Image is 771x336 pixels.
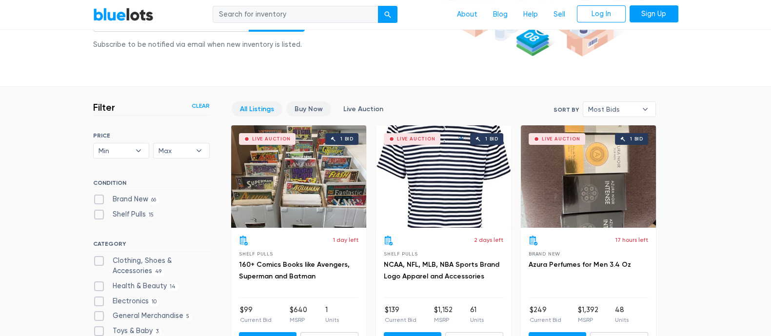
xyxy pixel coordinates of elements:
[232,101,282,117] a: All Listings
[93,296,160,307] label: Electronics
[93,101,115,113] h3: Filter
[325,305,339,324] li: 1
[615,305,629,324] li: 48
[93,194,159,205] label: Brand New
[340,137,354,141] div: 1 bid
[385,316,416,324] p: Current Bid
[290,305,307,324] li: $640
[588,102,637,117] span: Most Bids
[167,283,179,291] span: 14
[192,101,210,110] a: Clear
[578,316,598,324] p: MSRP
[93,179,210,190] h6: CONDITION
[515,5,546,24] a: Help
[93,40,305,50] div: Subscribe to be notified via email when new inventory is listed.
[554,105,579,114] label: Sort By
[99,143,131,158] span: Min
[542,137,580,141] div: Live Auction
[148,196,159,204] span: 66
[434,316,453,324] p: MSRP
[529,260,631,269] a: Azura Perfumes for Men 3.4 Oz
[577,5,626,23] a: Log In
[529,251,560,257] span: Brand New
[153,328,162,336] span: 3
[485,137,498,141] div: 1 bid
[93,209,157,220] label: Shelf Pulls
[397,137,435,141] div: Live Auction
[231,125,366,228] a: Live Auction 1 bid
[474,236,503,244] p: 2 days left
[485,5,515,24] a: Blog
[333,236,358,244] p: 1 day left
[93,132,210,139] h6: PRICE
[93,7,154,21] a: BlueLots
[93,240,210,251] h6: CATEGORY
[384,260,499,280] a: NCAA, NFL, MLB, NBA Sports Brand Logo Apparel and Accessories
[183,313,193,320] span: 5
[325,316,339,324] p: Units
[335,101,392,117] a: Live Auction
[521,125,656,228] a: Live Auction 1 bid
[189,143,209,158] b: ▾
[530,305,561,324] li: $249
[252,137,291,141] div: Live Auction
[239,260,350,280] a: 160+ Comics Books like Avengers, Superman and Batman
[434,305,453,324] li: $1,152
[93,311,193,321] label: General Merchandise
[546,5,573,24] a: Sell
[470,305,484,324] li: 61
[470,316,484,324] p: Units
[615,236,648,244] p: 17 hours left
[240,305,272,324] li: $99
[152,268,165,276] span: 49
[376,125,511,228] a: Live Auction 1 bid
[93,281,179,292] label: Health & Beauty
[615,316,629,324] p: Units
[240,316,272,324] p: Current Bid
[384,251,418,257] span: Shelf Pulls
[146,211,157,219] span: 15
[158,143,191,158] span: Max
[128,143,149,158] b: ▾
[93,256,210,277] label: Clothing, Shoes & Accessories
[630,5,678,23] a: Sign Up
[286,101,331,117] a: Buy Now
[630,137,643,141] div: 1 bid
[290,316,307,324] p: MSRP
[530,316,561,324] p: Current Bid
[239,251,273,257] span: Shelf Pulls
[449,5,485,24] a: About
[578,305,598,324] li: $1,392
[635,102,655,117] b: ▾
[149,298,160,306] span: 10
[213,6,378,23] input: Search for inventory
[385,305,416,324] li: $139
